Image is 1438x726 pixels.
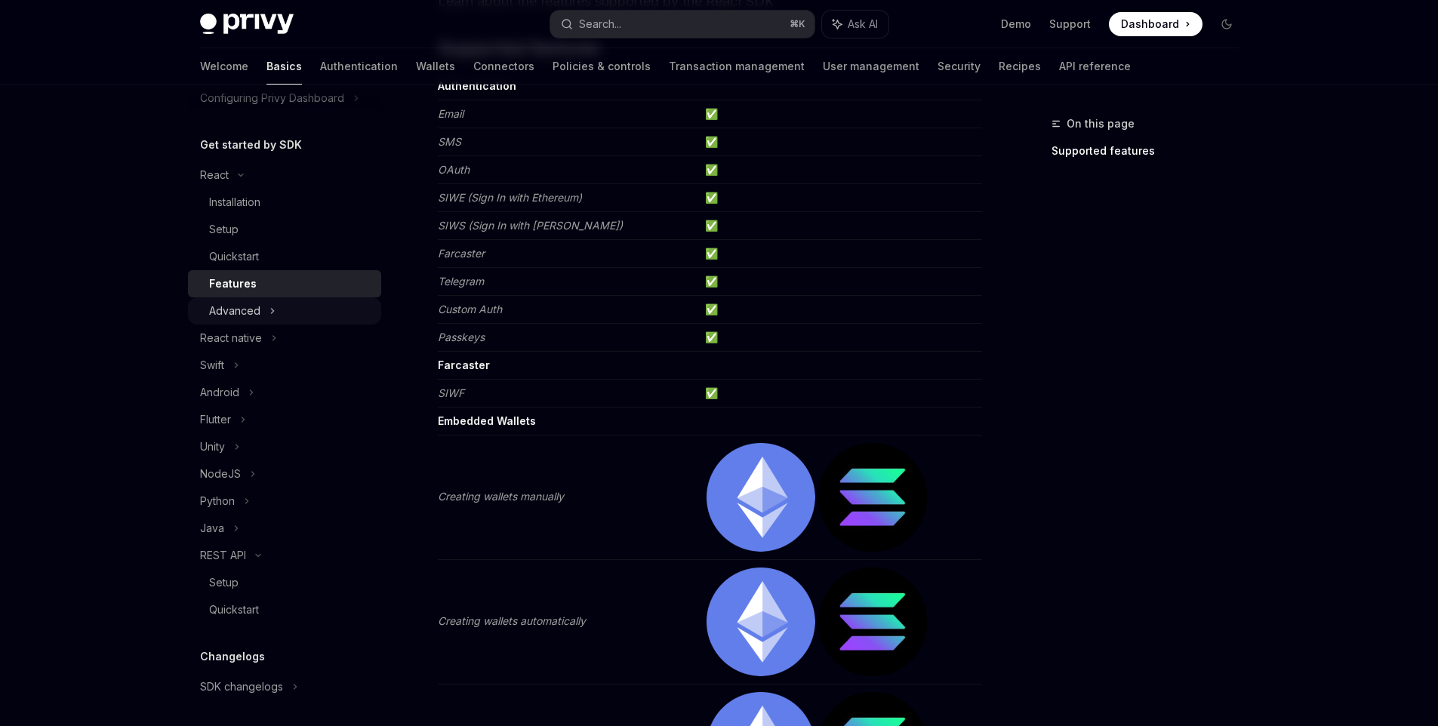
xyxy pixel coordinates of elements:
em: OAuth [438,163,470,176]
em: Custom Auth [438,303,502,315]
em: SIWF [438,386,464,399]
td: ✅ [699,156,982,184]
img: dark logo [200,14,294,35]
a: Policies & controls [553,48,651,85]
a: Features [188,270,381,297]
h5: Get started by SDK [200,136,302,154]
a: Setup [188,569,381,596]
a: Setup [188,216,381,243]
button: Search...⌘K [550,11,814,38]
span: ⌘ K [790,18,805,30]
td: ✅ [699,240,982,268]
img: solana.png [818,443,927,552]
a: Demo [1001,17,1031,32]
div: REST API [200,546,246,564]
td: ✅ [699,184,982,212]
em: Passkeys [438,331,485,343]
a: API reference [1059,48,1131,85]
td: ✅ [699,380,982,408]
div: Java [200,519,224,537]
a: Security [938,48,981,85]
strong: Embedded Wallets [438,414,536,427]
div: NodeJS [200,465,241,483]
a: Wallets [416,48,455,85]
a: Authentication [320,48,398,85]
em: Farcaster [438,247,485,260]
div: Quickstart [209,248,259,266]
td: ✅ [699,212,982,240]
td: ✅ [699,296,982,324]
a: Quickstart [188,243,381,270]
td: ✅ [699,100,982,128]
div: Features [209,275,257,293]
em: Telegram [438,275,484,288]
a: Quickstart [188,596,381,623]
em: SIWS (Sign In with [PERSON_NAME]) [438,219,623,232]
div: Flutter [200,411,231,429]
a: Basics [266,48,302,85]
div: Setup [209,220,239,238]
div: SDK changelogs [200,678,283,696]
a: Connectors [473,48,534,85]
h5: Changelogs [200,648,265,666]
a: Installation [188,189,381,216]
button: Toggle dark mode [1215,12,1239,36]
em: SIWE (Sign In with Ethereum) [438,191,582,204]
em: Email [438,107,463,120]
em: SMS [438,135,461,148]
em: Creating wallets manually [438,490,564,503]
td: ✅ [699,324,982,352]
a: Welcome [200,48,248,85]
a: Supported features [1052,139,1251,163]
button: Ask AI [822,11,888,38]
span: Ask AI [848,17,878,32]
div: Swift [200,356,224,374]
a: Support [1049,17,1091,32]
div: React [200,166,229,184]
div: Installation [209,193,260,211]
span: On this page [1067,115,1135,133]
span: Dashboard [1121,17,1179,32]
strong: Farcaster [438,358,490,371]
div: Advanced [209,302,260,320]
em: Creating wallets automatically [438,614,586,627]
div: Setup [209,574,239,592]
a: Recipes [999,48,1041,85]
div: React native [200,329,262,347]
a: Transaction management [669,48,805,85]
div: Quickstart [209,601,259,619]
div: Unity [200,438,225,456]
td: ✅ [699,128,982,156]
img: solana.png [818,568,927,676]
a: Dashboard [1109,12,1202,36]
div: Android [200,383,239,401]
td: ✅ [699,268,982,296]
a: User management [823,48,919,85]
div: Python [200,492,235,510]
strong: Authentication [438,79,516,92]
img: ethereum.png [707,568,815,676]
img: ethereum.png [707,443,815,552]
div: Search... [579,15,621,33]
